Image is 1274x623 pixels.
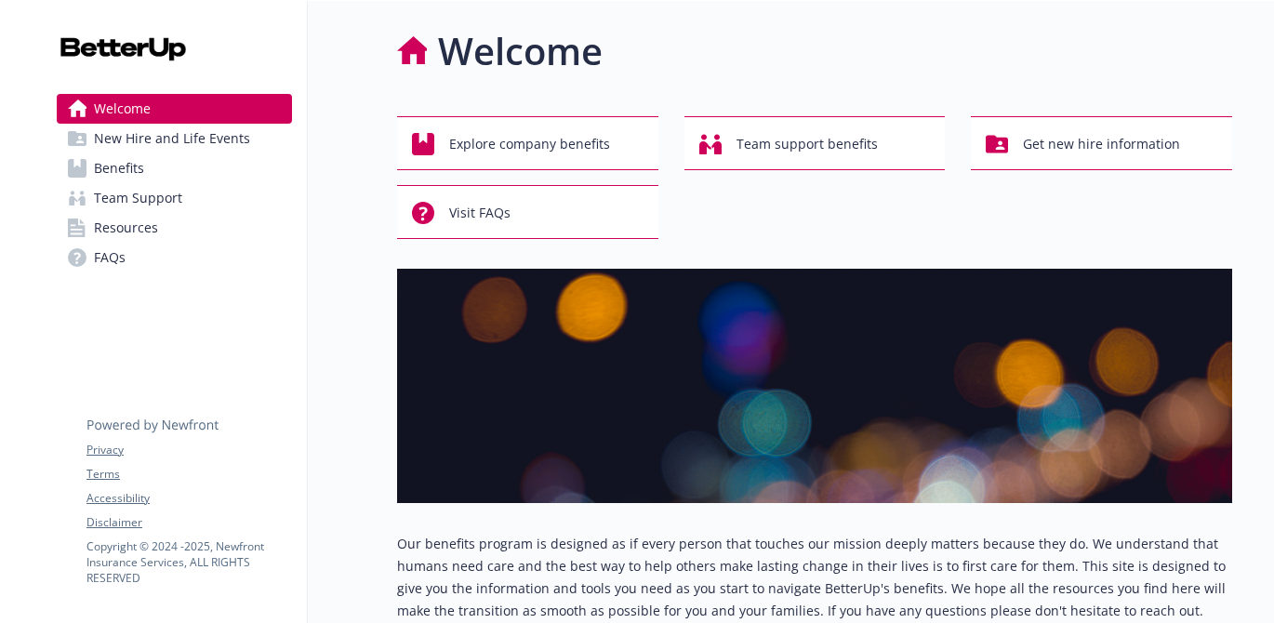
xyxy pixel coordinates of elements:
[57,213,292,243] a: Resources
[397,116,658,170] button: Explore company benefits
[971,116,1232,170] button: Get new hire information
[57,124,292,153] a: New Hire and Life Events
[57,243,292,272] a: FAQs
[449,195,511,231] span: Visit FAQs
[438,23,603,79] h1: Welcome
[397,269,1232,503] img: overview page banner
[57,153,292,183] a: Benefits
[397,533,1232,622] p: Our benefits program is designed as if every person that touches our mission deeply matters becau...
[57,183,292,213] a: Team Support
[684,116,946,170] button: Team support benefits
[86,442,291,458] a: Privacy
[57,94,292,124] a: Welcome
[94,94,151,124] span: Welcome
[397,185,658,239] button: Visit FAQs
[737,126,878,162] span: Team support benefits
[94,213,158,243] span: Resources
[94,243,126,272] span: FAQs
[86,466,291,483] a: Terms
[94,183,182,213] span: Team Support
[94,124,250,153] span: New Hire and Life Events
[449,126,610,162] span: Explore company benefits
[86,538,291,586] p: Copyright © 2024 - 2025 , Newfront Insurance Services, ALL RIGHTS RESERVED
[1023,126,1180,162] span: Get new hire information
[86,490,291,507] a: Accessibility
[86,514,291,531] a: Disclaimer
[94,153,144,183] span: Benefits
